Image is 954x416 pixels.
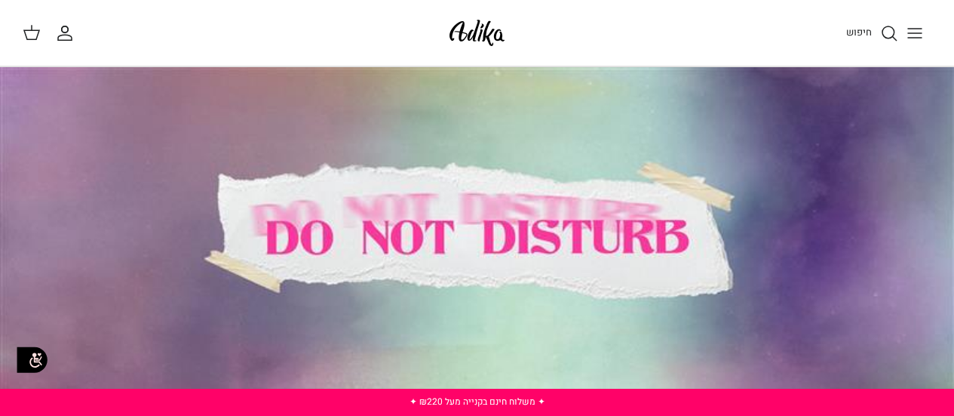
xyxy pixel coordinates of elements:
a: החשבון שלי [56,24,80,42]
img: Adika IL [445,15,509,51]
img: accessibility_icon02.svg [11,339,53,381]
span: חיפוש [846,25,872,39]
a: ✦ משלוח חינם בקנייה מעל ₪220 ✦ [410,395,545,408]
button: Toggle menu [898,17,931,50]
a: חיפוש [846,24,898,42]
